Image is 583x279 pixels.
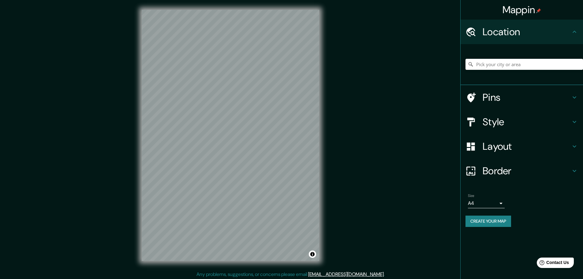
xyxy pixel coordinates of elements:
[503,4,541,16] h4: Mappin
[465,216,511,227] button: Create your map
[461,85,583,110] div: Pins
[529,255,576,272] iframe: Help widget launcher
[465,59,583,70] input: Pick your city or area
[309,251,316,258] button: Toggle attribution
[461,20,583,44] div: Location
[142,10,319,261] canvas: Map
[308,271,384,277] a: [EMAIL_ADDRESS][DOMAIN_NAME]
[461,134,583,159] div: Layout
[536,8,541,13] img: pin-icon.png
[468,193,474,198] label: Size
[483,116,571,128] h4: Style
[483,140,571,153] h4: Layout
[483,91,571,104] h4: Pins
[483,26,571,38] h4: Location
[468,198,505,208] div: A4
[461,110,583,134] div: Style
[483,165,571,177] h4: Border
[386,271,387,278] div: .
[461,159,583,183] div: Border
[385,271,386,278] div: .
[196,271,385,278] p: Any problems, suggestions, or concerns please email .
